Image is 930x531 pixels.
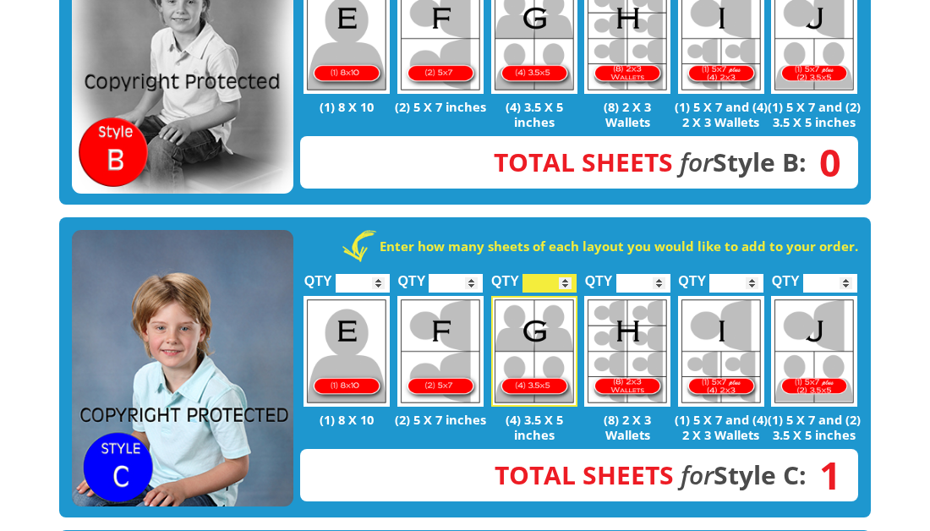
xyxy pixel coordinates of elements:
p: (8) 2 X 3 Wallets [581,99,675,129]
p: (1) 5 X 7 and (4) 2 X 3 Wallets [674,412,768,442]
img: G [491,296,577,407]
img: I [678,296,764,407]
label: QTY [304,255,332,297]
span: Total Sheets [494,145,673,179]
p: (1) 5 X 7 and (2) 3.5 X 5 inches [768,99,862,129]
img: F [397,296,484,407]
img: H [584,296,670,407]
img: J [771,296,857,407]
p: (1) 5 X 7 and (2) 3.5 X 5 inches [768,412,862,442]
img: E [304,296,390,407]
span: Total Sheets [495,457,674,492]
p: (4) 3.5 X 5 inches [487,99,581,129]
em: for [681,457,714,492]
p: (1) 8 X 10 [300,412,394,427]
span: 0 [807,153,841,172]
p: (4) 3.5 X 5 inches [487,412,581,442]
label: QTY [491,255,519,297]
p: (2) 5 X 7 inches [394,99,488,114]
strong: Style B: [494,145,807,179]
label: QTY [397,255,425,297]
span: 1 [807,466,841,484]
img: STYLE C [72,230,293,507]
label: QTY [678,255,706,297]
p: (8) 2 X 3 Wallets [581,412,675,442]
p: (1) 5 X 7 and (4) 2 X 3 Wallets [674,99,768,129]
p: (2) 5 X 7 inches [394,412,488,427]
label: QTY [585,255,613,297]
em: for [680,145,713,179]
strong: Style C: [495,457,807,492]
label: QTY [772,255,800,297]
p: (1) 8 X 10 [300,99,394,114]
strong: Enter how many sheets of each layout you would like to add to your order. [380,238,858,255]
